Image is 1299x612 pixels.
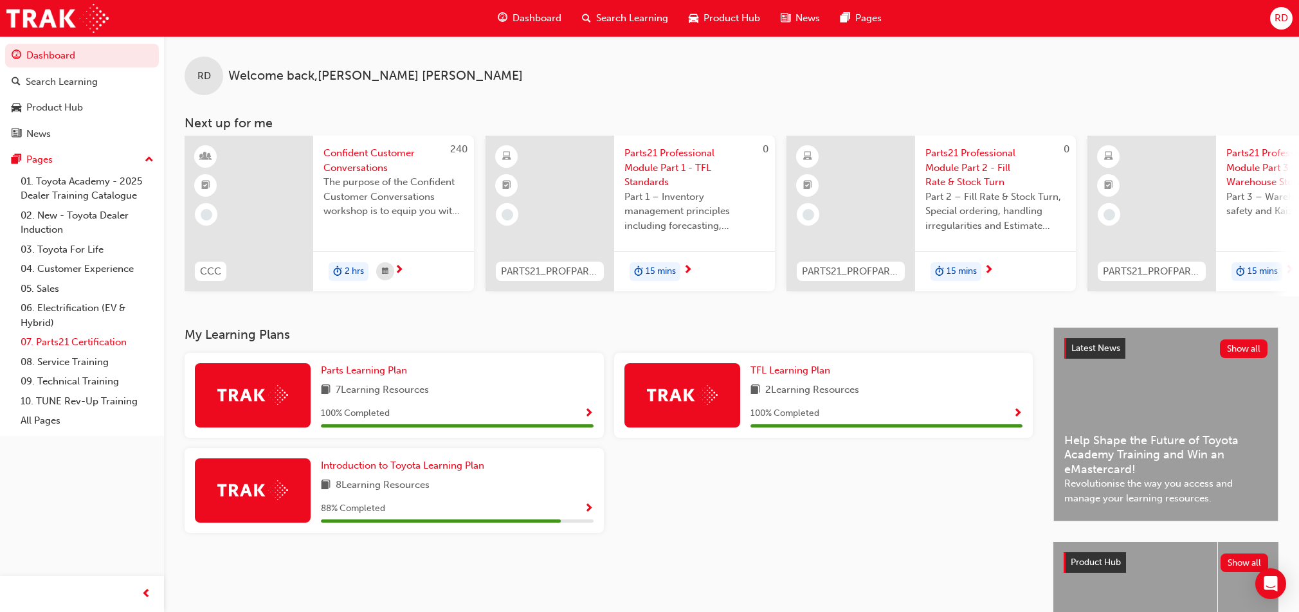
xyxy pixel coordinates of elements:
[15,172,159,206] a: 01. Toyota Academy - 2025 Dealer Training Catalogue
[15,372,159,392] a: 09. Technical Training
[26,100,83,115] div: Product Hub
[498,10,507,26] span: guage-icon
[345,264,364,279] span: 2 hrs
[200,264,221,279] span: CCC
[185,136,474,291] a: 240CCCConfident Customer ConversationsThe purpose of the Confident Customer Conversations worksho...
[1071,343,1120,354] span: Latest News
[781,10,790,26] span: news-icon
[502,148,511,165] span: learningResourceType_ELEARNING-icon
[201,148,210,165] span: learningResourceType_INSTRUCTOR_LED-icon
[624,146,765,190] span: Parts21 Professional Module Part 1 - TFL Standards
[321,382,331,399] span: book-icon
[15,206,159,240] a: 02. New - Toyota Dealer Induction
[1104,209,1115,221] span: learningRecordVerb_NONE-icon
[765,382,859,399] span: 2 Learning Resources
[704,11,760,26] span: Product Hub
[1270,7,1293,30] button: RD
[584,503,594,515] span: Show Progress
[5,41,159,148] button: DashboardSearch LearningProduct HubNews
[802,264,900,279] span: PARTS21_PROFPART2_0923_EL
[1275,11,1288,26] span: RD
[502,209,513,221] span: learningRecordVerb_NONE-icon
[689,10,698,26] span: car-icon
[678,5,770,32] a: car-iconProduct Hub
[984,265,994,276] span: next-icon
[15,259,159,279] a: 04. Customer Experience
[5,148,159,172] button: Pages
[15,279,159,299] a: 05. Sales
[1104,148,1113,165] span: learningResourceType_ELEARNING-icon
[12,129,21,140] span: news-icon
[1103,264,1201,279] span: PARTS21_PROFPART3_0923_EL
[1220,339,1268,358] button: Show all
[217,385,288,405] img: Trak
[26,75,98,89] div: Search Learning
[1013,406,1022,422] button: Show Progress
[502,177,511,194] span: booktick-icon
[15,392,159,411] a: 10. TUNE Rev-Up Training
[935,264,944,280] span: duration-icon
[323,175,464,219] span: The purpose of the Confident Customer Conversations workshop is to equip you with tools to commun...
[217,480,288,500] img: Trak
[12,50,21,62] span: guage-icon
[750,406,819,421] span: 100 % Completed
[12,154,21,166] span: pages-icon
[336,382,429,399] span: 7 Learning Resources
[394,265,404,276] span: next-icon
[501,264,599,279] span: PARTS21_PROFPART1_0923_EL
[584,501,594,517] button: Show Progress
[582,10,591,26] span: search-icon
[5,96,159,120] a: Product Hub
[333,264,342,280] span: duration-icon
[513,11,561,26] span: Dashboard
[647,385,718,405] img: Trak
[947,264,977,279] span: 15 mins
[1053,327,1278,521] a: Latest NewsShow allHelp Shape the Future of Toyota Academy Training and Win an eMastercard!Revolu...
[15,352,159,372] a: 08. Service Training
[584,406,594,422] button: Show Progress
[1248,264,1278,279] span: 15 mins
[830,5,892,32] a: pages-iconPages
[1255,568,1286,599] div: Open Intercom Messenger
[855,11,882,26] span: Pages
[1064,552,1268,573] a: Product HubShow all
[321,363,412,378] a: Parts Learning Plan
[321,406,390,421] span: 100 % Completed
[803,209,814,221] span: learningRecordVerb_NONE-icon
[1064,338,1267,359] a: Latest NewsShow all
[228,69,523,84] span: Welcome back , [PERSON_NAME] [PERSON_NAME]
[1236,264,1245,280] span: duration-icon
[141,586,151,602] span: prev-icon
[803,148,812,165] span: learningResourceType_ELEARNING-icon
[5,44,159,67] a: Dashboard
[12,76,21,88] span: search-icon
[5,70,159,94] a: Search Learning
[925,190,1066,233] span: Part 2 – Fill Rate & Stock Turn, Special ordering, handling irregularities and Estimate Time of A...
[5,122,159,146] a: News
[15,332,159,352] a: 07. Parts21 Certification
[584,408,594,420] span: Show Progress
[201,209,212,221] span: learningRecordVerb_NONE-icon
[26,127,51,141] div: News
[12,102,21,114] span: car-icon
[1285,265,1294,276] span: next-icon
[1064,476,1267,505] span: Revolutionise the way you access and manage your learning resources.
[6,4,109,33] img: Trak
[321,458,489,473] a: Introduction to Toyota Learning Plan
[26,152,53,167] div: Pages
[450,143,468,155] span: 240
[840,10,850,26] span: pages-icon
[795,11,820,26] span: News
[925,146,1066,190] span: Parts21 Professional Module Part 2 - Fill Rate & Stock Turn
[763,143,768,155] span: 0
[336,478,430,494] span: 8 Learning Resources
[646,264,676,279] span: 15 mins
[1064,433,1267,477] span: Help Shape the Future of Toyota Academy Training and Win an eMastercard!
[382,264,388,280] span: calendar-icon
[323,146,464,175] span: Confident Customer Conversations
[321,364,407,376] span: Parts Learning Plan
[15,298,159,332] a: 06. Electrification (EV & Hybrid)
[15,240,159,260] a: 03. Toyota For Life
